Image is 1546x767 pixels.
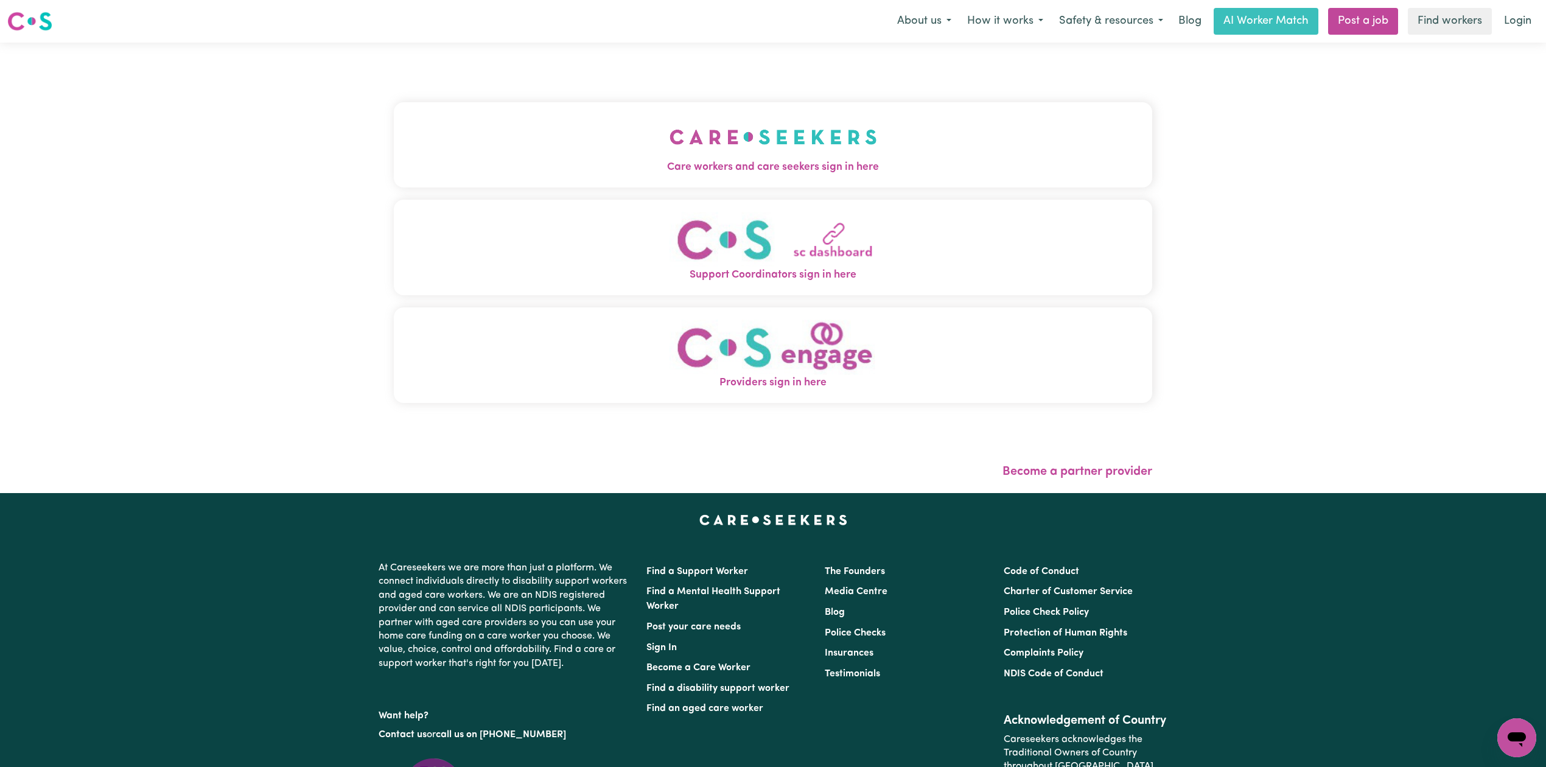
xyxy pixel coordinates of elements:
a: Find an aged care worker [646,704,763,713]
a: Find a Mental Health Support Worker [646,587,780,611]
a: Post your care needs [646,622,741,632]
span: Support Coordinators sign in here [394,267,1152,283]
p: At Careseekers we are more than just a platform. We connect individuals directly to disability su... [379,556,632,675]
a: Blog [1171,8,1209,35]
a: Find a disability support worker [646,684,789,693]
a: Blog [825,608,845,617]
img: Careseekers logo [7,10,52,32]
a: Become a partner provider [1002,466,1152,478]
p: Want help? [379,704,632,723]
a: Protection of Human Rights [1004,628,1127,638]
a: Find workers [1408,8,1492,35]
a: Insurances [825,648,873,658]
p: or [379,723,632,746]
a: AI Worker Match [1214,8,1318,35]
a: Post a job [1328,8,1398,35]
iframe: Button to launch messaging window [1497,718,1536,757]
a: Police Checks [825,628,886,638]
a: Charter of Customer Service [1004,587,1133,597]
a: Become a Care Worker [646,663,750,673]
span: Providers sign in here [394,375,1152,391]
a: Complaints Policy [1004,648,1083,658]
a: Find a Support Worker [646,567,748,576]
button: About us [889,9,959,34]
a: NDIS Code of Conduct [1004,669,1104,679]
a: Police Check Policy [1004,608,1089,617]
a: Login [1497,8,1539,35]
h2: Acknowledgement of Country [1004,713,1167,728]
a: Testimonials [825,669,880,679]
a: Code of Conduct [1004,567,1079,576]
a: Careseekers home page [699,515,847,525]
button: Safety & resources [1051,9,1171,34]
button: How it works [959,9,1051,34]
button: Support Coordinators sign in here [394,200,1152,295]
button: Care workers and care seekers sign in here [394,102,1152,187]
a: Sign In [646,643,677,653]
a: call us on [PHONE_NUMBER] [436,730,566,740]
a: Careseekers logo [7,7,52,35]
span: Care workers and care seekers sign in here [394,159,1152,175]
a: Media Centre [825,587,887,597]
a: The Founders [825,567,885,576]
a: Contact us [379,730,427,740]
button: Providers sign in here [394,307,1152,403]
